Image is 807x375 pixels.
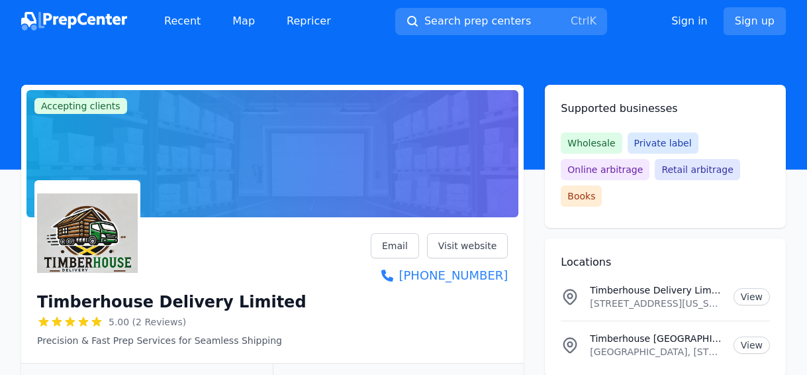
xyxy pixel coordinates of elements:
a: Repricer [276,8,342,34]
kbd: K [589,15,596,27]
p: Timberhouse Delivery Limited Location [590,284,722,297]
span: Books [561,186,602,207]
a: View [734,337,770,354]
h2: Locations [561,254,770,270]
kbd: Ctrl [571,15,589,27]
span: Online arbitrage [561,159,649,180]
a: [PHONE_NUMBER] [371,266,508,285]
span: Private label [628,133,698,154]
a: Map [222,8,265,34]
a: View [734,288,770,305]
img: Timberhouse Delivery Limited [37,183,138,284]
p: Precision & Fast Prep Services for Seamless Shipping [37,334,307,347]
a: Sign in [671,13,708,29]
p: [STREET_ADDRESS][US_STATE] [590,297,722,310]
span: Accepting clients [34,98,127,114]
p: [GEOGRAPHIC_DATA], [STREET_ADDRESS], 1876, JM [590,345,722,358]
a: Email [371,233,419,258]
h2: Supported businesses [561,101,770,117]
a: Sign up [724,7,786,35]
p: Timberhouse [GEOGRAPHIC_DATA] [590,332,722,345]
img: PrepCenter [21,12,127,30]
h1: Timberhouse Delivery Limited [37,292,307,313]
span: Wholesale [561,133,622,154]
a: Recent [154,8,211,34]
button: Search prep centersCtrlK [395,8,607,35]
a: Visit website [427,233,508,258]
span: 5.00 (2 Reviews) [109,315,186,329]
span: Retail arbitrage [655,159,739,180]
span: Search prep centers [424,13,531,29]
